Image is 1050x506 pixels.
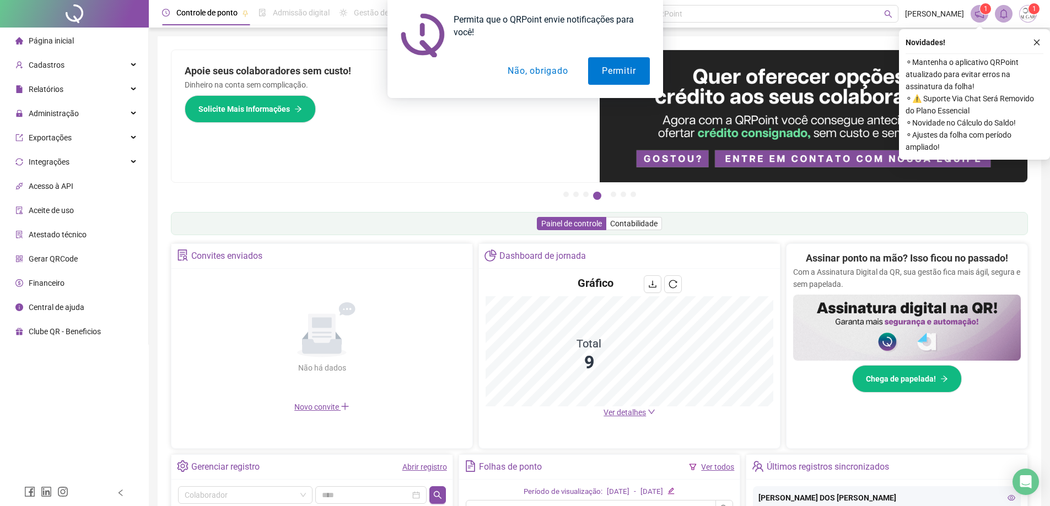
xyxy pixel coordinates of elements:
[563,192,569,197] button: 1
[29,230,87,239] span: Atestado técnico
[689,463,697,471] span: filter
[541,219,602,228] span: Painel de controle
[29,327,101,336] span: Clube QR - Beneficios
[940,375,948,383] span: arrow-right
[524,486,602,498] div: Período de visualização:
[648,408,655,416] span: down
[866,373,936,385] span: Chega de papelada!
[588,57,649,85] button: Permitir
[1008,494,1015,502] span: eye
[24,486,35,497] span: facebook
[906,129,1043,153] span: ⚬ Ajustes da folha com período ampliado!
[648,280,657,289] span: download
[583,192,589,197] button: 3
[15,328,23,335] span: gift
[29,254,78,263] span: Gerar QRCode
[752,460,763,472] span: team
[600,50,1028,182] img: banner%2Fa8ee1423-cce5-4ffa-a127-5a2d429cc7d8.png
[341,402,349,411] span: plus
[634,486,636,498] div: -
[294,402,349,411] span: Novo convite
[479,458,542,476] div: Folhas de ponto
[573,192,579,197] button: 2
[793,295,1021,361] img: banner%2F02c71560-61a6-44d4-94b9-c8ab97240462.png
[604,408,655,417] a: Ver detalhes down
[29,206,74,215] span: Aceite de uso
[29,279,64,287] span: Financeiro
[610,219,658,228] span: Contabilidade
[15,279,23,287] span: dollar
[906,93,1043,117] span: ⚬ ⚠️ Suporte Via Chat Será Removido do Plano Essencial
[15,110,23,117] span: lock
[793,266,1021,290] p: Com a Assinatura Digital da QR, sua gestão fica mais ágil, segura e sem papelada.
[198,103,290,115] span: Solicite Mais Informações
[806,251,1008,266] h2: Assinar ponto na mão? Isso ficou no passado!
[578,275,613,291] h4: Gráfico
[15,255,23,263] span: qrcode
[604,408,646,417] span: Ver detalhes
[621,192,626,197] button: 6
[117,489,125,497] span: left
[484,249,496,261] span: pie-chart
[667,487,675,494] span: edit
[611,192,616,197] button: 5
[15,303,23,311] span: info-circle
[29,133,72,142] span: Exportações
[1013,469,1039,495] div: Open Intercom Messenger
[445,13,650,39] div: Permita que o QRPoint envie notificações para você!
[852,365,962,393] button: Chega de papelada!
[294,105,302,113] span: arrow-right
[758,492,1015,504] div: [PERSON_NAME] DOS [PERSON_NAME]
[631,192,636,197] button: 7
[29,157,69,166] span: Integrações
[15,206,23,214] span: audit
[401,13,445,57] img: notification icon
[593,192,601,200] button: 4
[177,460,189,472] span: setting
[494,57,581,85] button: Não, obrigado
[499,247,586,265] div: Dashboard de jornada
[29,109,79,118] span: Administração
[15,182,23,190] span: api
[177,249,189,261] span: solution
[185,95,316,123] button: Solicite Mais Informações
[767,458,889,476] div: Últimos registros sincronizados
[191,458,260,476] div: Gerenciar registro
[402,463,447,471] a: Abrir registro
[465,460,476,472] span: file-text
[640,486,663,498] div: [DATE]
[669,280,677,289] span: reload
[271,362,373,374] div: Não há dados
[15,158,23,166] span: sync
[15,134,23,142] span: export
[906,117,1043,129] span: ⚬ Novidade no Cálculo do Saldo!
[29,182,73,191] span: Acesso à API
[15,231,23,238] span: solution
[433,491,442,499] span: search
[41,486,52,497] span: linkedin
[701,463,734,471] a: Ver todos
[57,486,68,497] span: instagram
[29,303,84,312] span: Central de ajuda
[607,486,629,498] div: [DATE]
[191,247,262,265] div: Convites enviados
